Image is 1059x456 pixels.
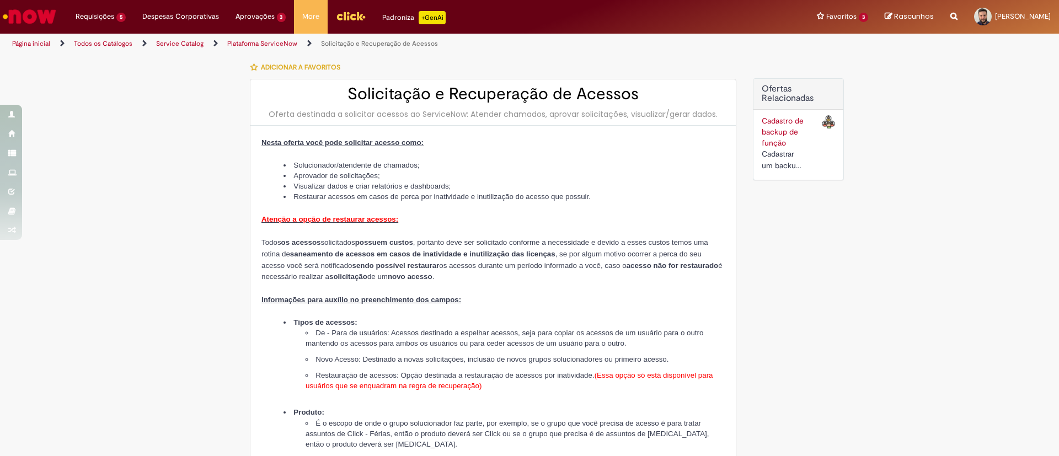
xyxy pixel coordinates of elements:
[336,8,366,24] img: click_logo_yellow_360x200.png
[1,6,58,28] img: ServiceNow
[116,13,126,22] span: 5
[355,238,413,246] strong: possuem custos
[12,39,50,48] a: Página inicial
[8,34,698,54] ul: Trilhas de página
[894,11,934,22] span: Rascunhos
[142,11,219,22] span: Despesas Corporativas
[306,354,725,364] li: Novo Acesso: Destinado a novas solicitações, inclusão de novos grupos solucionadores ou primeiro ...
[290,250,375,258] strong: saneamento de acessos
[352,261,439,270] strong: sendo possível restaurar
[261,85,725,103] h2: Solicitação e Recuperação de Acessos
[277,13,286,22] span: 3
[227,39,297,48] a: Plataforma ServiceNow
[762,148,805,171] div: Cadastrar um backup para as suas funções no portal Now
[859,13,868,22] span: 3
[762,116,804,148] a: Cadastro de backup de função
[306,328,725,348] li: De - Para de usuários: Acessos destinado a espelhar acessos, seja para copiar os acessos de um us...
[76,11,114,22] span: Requisições
[321,39,438,48] a: Solicitação e Recuperação de Acessos
[329,272,367,281] strong: solicitação
[284,181,725,191] li: Visualizar dados e criar relatórios e dashboards;
[74,39,132,48] a: Todos os Catálogos
[261,109,725,120] div: Oferta destinada a solicitar acessos ao ServiceNow: Atender chamados, aprovar solicitações, visua...
[261,215,398,223] span: Atenção a opção de restaurar acessos:
[250,56,346,79] button: Adicionar a Favoritos
[156,39,204,48] a: Service Catalog
[382,11,446,24] div: Padroniza
[306,370,725,401] li: Restauração de acessos: Opção destinada a restauração de acessos por inatividade.
[762,84,835,104] h2: Ofertas Relacionadas
[261,138,424,147] span: Nesta oferta você pode solicitar acesso como:
[826,11,857,22] span: Favoritos
[627,261,719,270] strong: acesso não for restaurado
[284,170,725,181] li: Aprovador de solicitações;
[822,115,835,128] img: Cadastro de backup de função
[753,78,844,180] div: Ofertas Relacionadas
[236,11,275,22] span: Aprovações
[306,419,709,448] span: É o escopo de onde o grupo solucionador faz parte, por exemplo, se o grupo que você precisa de ac...
[302,11,319,22] span: More
[293,318,357,326] strong: Tipos de acessos:
[284,160,725,170] li: Solucionador/atendente de chamados;
[284,191,725,202] li: Restaurar acessos em casos de perca por inatividade e inutilização do acesso que possuir.
[293,408,324,416] strong: Produto:
[261,63,340,72] span: Adicionar a Favoritos
[261,296,461,304] span: Informações para auxílio no preenchimento dos campos:
[261,238,723,281] span: Todos solicitados , portanto deve ser solicitado conforme a necessidade e devido a esses custos t...
[281,238,321,246] strong: os acessos
[885,12,934,22] a: Rascunhos
[388,272,432,281] strong: novo acesso
[995,12,1051,21] span: [PERSON_NAME]
[377,250,555,258] strong: em casos de inatividade e inutilização das licenças
[419,11,446,24] p: +GenAi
